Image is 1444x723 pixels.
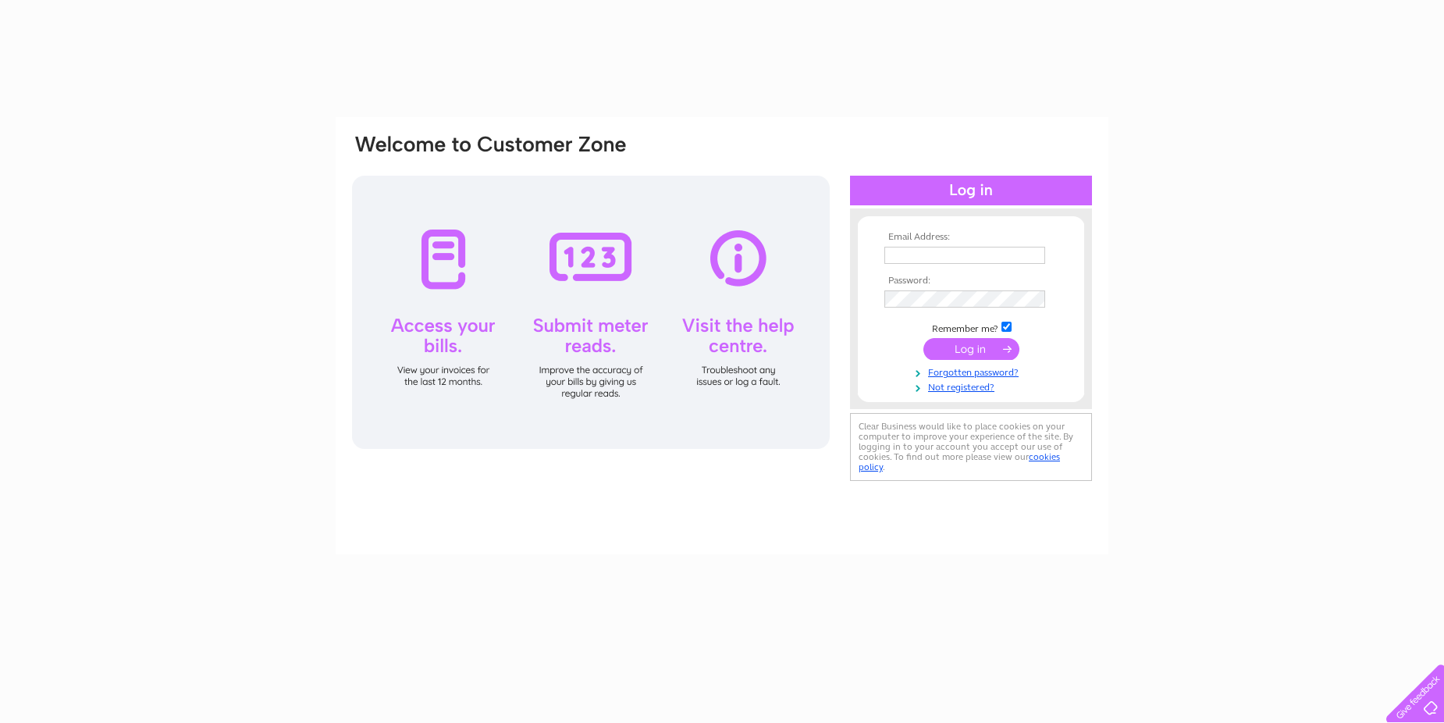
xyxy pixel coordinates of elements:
[884,364,1062,379] a: Forgotten password?
[880,232,1062,243] th: Email Address:
[880,319,1062,335] td: Remember me?
[859,451,1060,472] a: cookies policy
[880,276,1062,287] th: Password:
[923,338,1019,360] input: Submit
[850,413,1092,481] div: Clear Business would like to place cookies on your computer to improve your experience of the sit...
[884,379,1062,394] a: Not registered?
